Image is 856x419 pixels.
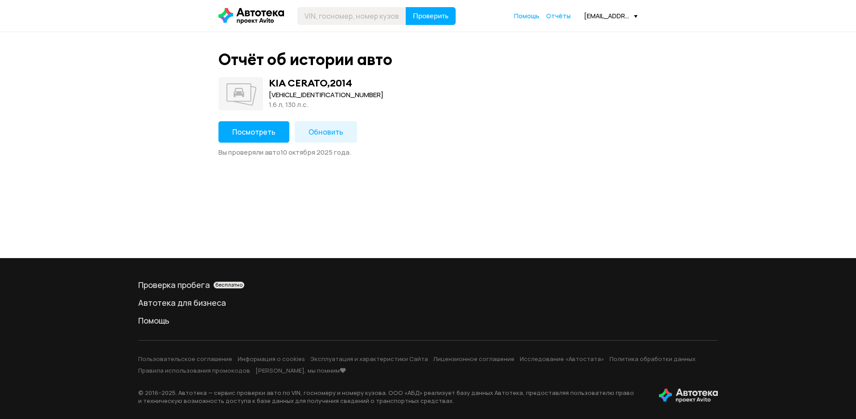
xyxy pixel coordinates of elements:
div: KIA CERATO , 2014 [269,77,352,89]
a: Лицензионное соглашение [433,355,514,363]
a: Автотека для бизнеса [138,297,718,308]
button: Проверить [406,7,456,25]
a: Проверка пробегабесплатно [138,279,718,290]
img: tWS6KzJlK1XUpy65r7uaHVIs4JI6Dha8Nraz9T2hA03BhoCc4MtbvZCxBLwJIh+mQSIAkLBJpqMoKVdP8sONaFJLCz6I0+pu7... [659,389,718,403]
a: Помощь [514,12,539,21]
span: бесплатно [215,282,243,288]
a: Правила использования промокодов [138,366,250,374]
div: Отчёт об истории авто [218,50,392,69]
a: Помощь [138,315,718,326]
span: Обновить [309,127,343,137]
a: Политика обработки данных [609,355,695,363]
span: Помощь [514,12,539,20]
span: Отчёты [546,12,571,20]
a: Информация о cookies [238,355,305,363]
div: Вы проверяли авто 10 октября 2025 года . [218,148,638,157]
input: VIN, госномер, номер кузова [297,7,406,25]
a: [PERSON_NAME], мы помним [255,366,346,374]
div: Проверка пробега [138,279,718,290]
button: Посмотреть [218,121,289,143]
a: Эксплуатация и характеристики Сайта [310,355,428,363]
a: Отчёты [546,12,571,21]
a: Пользовательское соглашение [138,355,232,363]
div: [EMAIL_ADDRESS][DOMAIN_NAME] [584,12,638,20]
div: [VEHICLE_IDENTIFICATION_NUMBER] [269,90,383,100]
div: 1.6 л, 130 л.c. [269,100,383,110]
p: © 2016– 2025 . Автотека — сервис проверки авто по VIN, госномеру и номеру кузова. ООО «АБД» реали... [138,389,645,405]
button: Обновить [295,121,357,143]
span: Посмотреть [232,127,276,137]
a: Исследование «Автостата» [520,355,604,363]
span: Проверить [413,12,449,20]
